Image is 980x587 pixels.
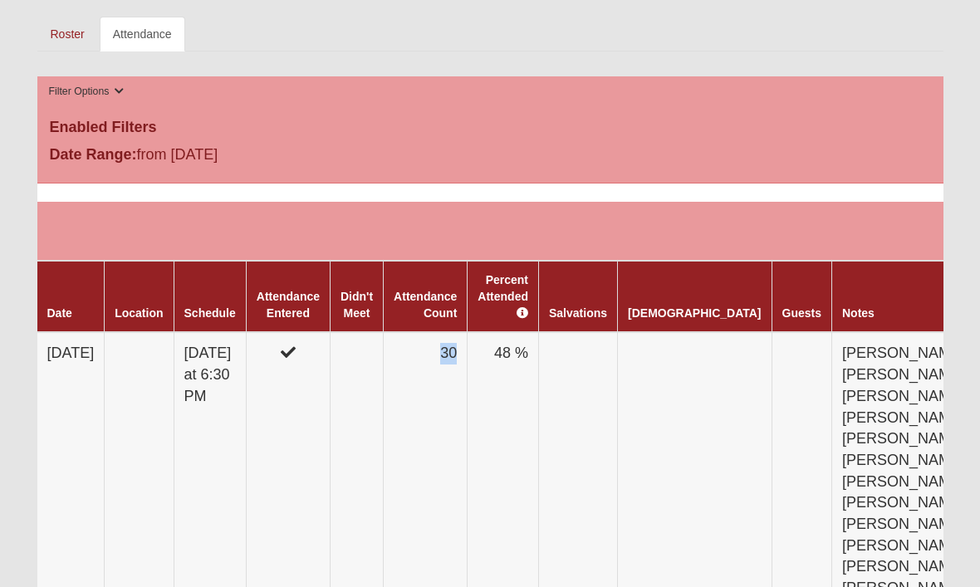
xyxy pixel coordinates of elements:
a: Roster [37,17,98,52]
a: Attendance [100,17,185,52]
a: Attendance Entered [257,291,320,320]
button: Filter Options [44,84,130,101]
th: [DEMOGRAPHIC_DATA] [618,262,772,333]
div: from [DATE] [37,144,340,171]
h4: Enabled Filters [50,120,931,138]
th: Salvations [539,262,618,333]
label: Date Range: [50,144,137,167]
a: Didn't Meet [341,291,373,320]
a: Schedule [184,307,236,320]
a: Attendance Count [394,291,457,320]
a: Location [115,307,163,320]
a: Notes [842,307,875,320]
a: Date [47,307,72,320]
a: Percent Attended [478,274,528,320]
th: Guests [772,262,831,333]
